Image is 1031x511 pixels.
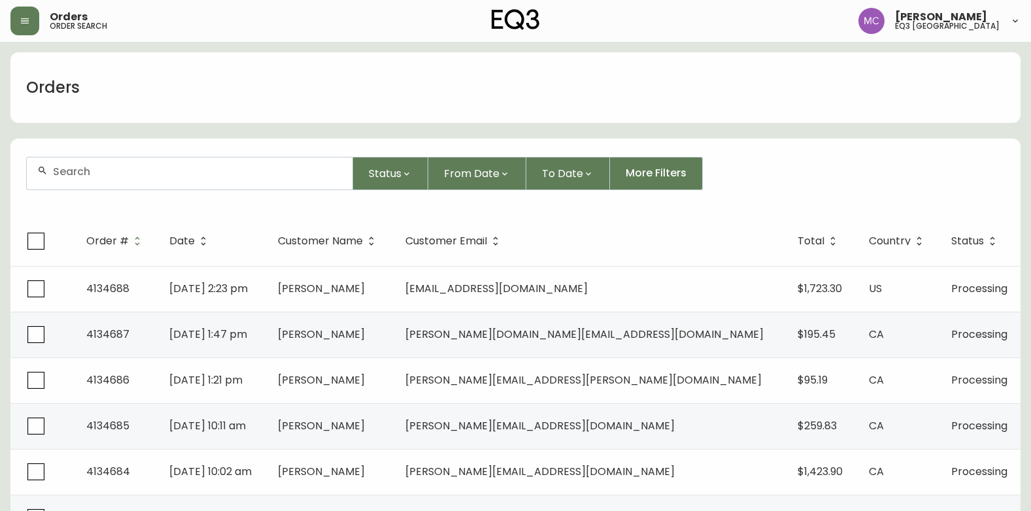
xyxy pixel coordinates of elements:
span: 4134684 [86,464,130,479]
span: [DATE] 2:23 pm [169,281,248,296]
h5: order search [50,22,107,30]
span: Customer Name [278,235,380,247]
span: [DATE] 1:21 pm [169,372,243,387]
span: Status [951,237,984,245]
h1: Orders [26,76,80,99]
span: $1,723.30 [798,281,842,296]
span: [DATE] 1:47 pm [169,327,247,342]
span: Country [869,235,928,247]
span: [PERSON_NAME][EMAIL_ADDRESS][DOMAIN_NAME] [405,418,675,433]
span: 4134688 [86,281,129,296]
span: Processing [951,281,1007,296]
span: To Date [542,165,583,182]
button: From Date [428,157,526,190]
span: [DATE] 10:11 am [169,418,246,433]
span: From Date [444,165,499,182]
span: Date [169,235,212,247]
span: More Filters [626,166,686,180]
span: Status [951,235,1001,247]
span: 4134687 [86,327,129,342]
span: $195.45 [798,327,836,342]
span: [EMAIL_ADDRESS][DOMAIN_NAME] [405,281,588,296]
span: US [869,281,882,296]
span: [PERSON_NAME] [278,418,365,433]
button: Status [353,157,428,190]
span: Total [798,237,824,245]
span: Date [169,237,195,245]
span: Processing [951,418,1007,433]
span: $1,423.90 [798,464,843,479]
span: Processing [951,372,1007,387]
span: [PERSON_NAME] [278,464,365,479]
span: Order # [86,237,129,245]
span: [PERSON_NAME] [278,372,365,387]
span: Country [869,237,911,245]
span: [PERSON_NAME][DOMAIN_NAME][EMAIL_ADDRESS][DOMAIN_NAME] [405,327,764,342]
span: Processing [951,464,1007,479]
img: 6dbdb61c5655a9a555815750a11666cc [858,8,885,34]
span: Order # [86,235,146,247]
span: 4134685 [86,418,129,433]
span: Orders [50,12,88,22]
span: $95.19 [798,372,828,387]
span: Customer Name [278,237,363,245]
button: To Date [526,157,610,190]
span: CA [869,418,884,433]
span: Processing [951,327,1007,342]
span: [PERSON_NAME][EMAIL_ADDRESS][PERSON_NAME][DOMAIN_NAME] [405,372,762,387]
span: [PERSON_NAME] [278,281,365,296]
input: Search [53,165,342,178]
span: [PERSON_NAME] [895,12,987,22]
button: More Filters [610,157,703,190]
span: Status [369,165,401,182]
span: $259.83 [798,418,837,433]
span: 4134686 [86,372,129,387]
span: CA [869,327,884,342]
span: CA [869,464,884,479]
span: Customer Email [405,237,487,245]
span: [DATE] 10:02 am [169,464,252,479]
span: Total [798,235,841,247]
span: CA [869,372,884,387]
span: [PERSON_NAME] [278,327,365,342]
span: [PERSON_NAME][EMAIL_ADDRESS][DOMAIN_NAME] [405,464,675,479]
img: logo [492,9,540,30]
span: Customer Email [405,235,504,247]
h5: eq3 [GEOGRAPHIC_DATA] [895,22,1000,30]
